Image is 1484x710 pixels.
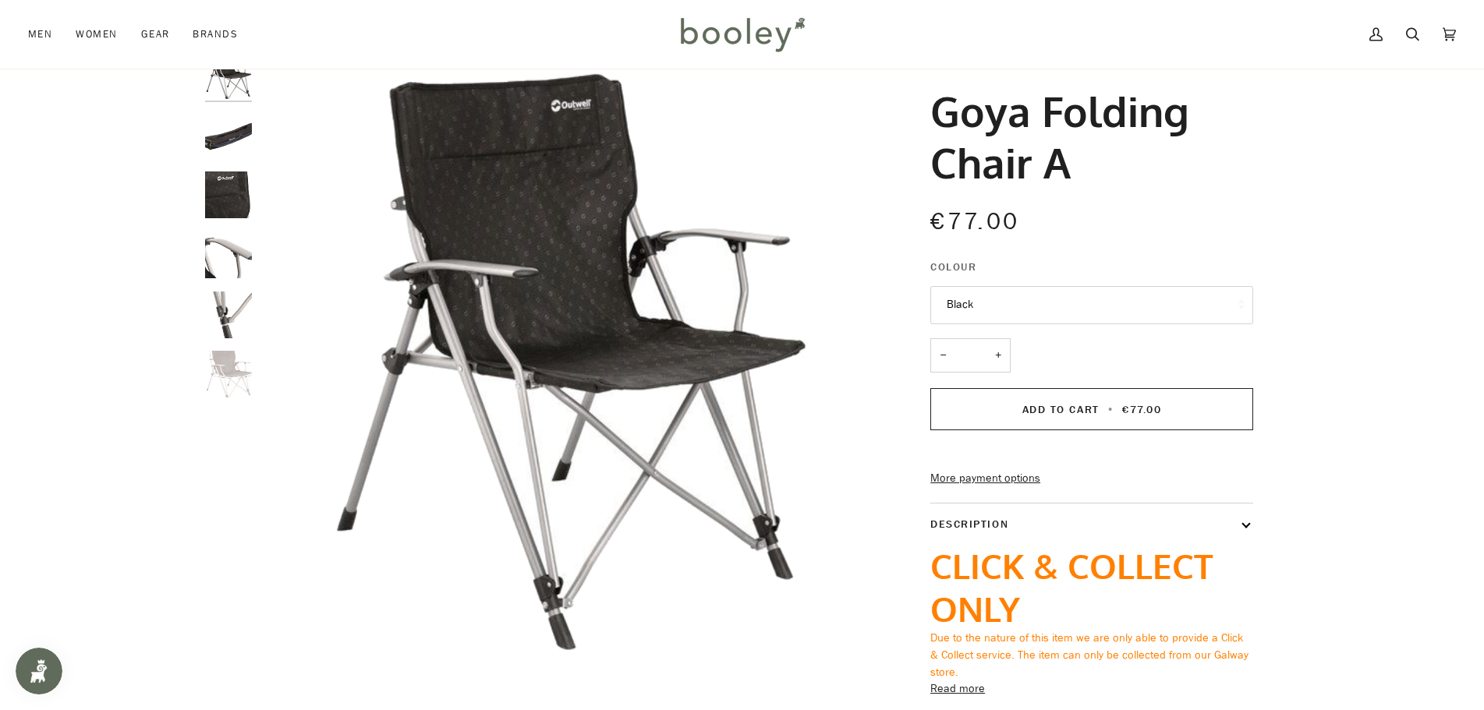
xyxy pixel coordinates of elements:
button: Add to Cart • €77.00 [930,388,1253,430]
span: €77.00 [1122,402,1161,417]
img: Outwell Goya Folding Chair - Booley Galway [205,171,252,218]
img: Outwell Goya Folding Chair - Booley Galway [205,112,252,159]
span: Men [28,26,52,42]
span: Due to the nature of this item we are only able to provide a Click & Collect service. The item ca... [930,631,1248,679]
button: + [986,338,1011,373]
span: Women [76,26,117,42]
img: Outwell Goya Folding Chair - Booley Galway [205,351,252,397]
img: Outwell Goya Folding Chair - Booley Galway [205,231,252,278]
span: Brands [193,26,238,42]
button: − [930,338,955,373]
a: More payment options [930,470,1253,487]
input: Quantity [930,338,1011,373]
span: Add to Cart [1022,402,1100,417]
img: Booley [674,12,810,57]
span: €77.00 [930,206,1019,238]
span: CLICK & COLLECT ONLY [930,544,1213,630]
iframe: Button to open loyalty program pop-up [16,648,62,694]
button: Description [930,503,1253,545]
span: Gear [141,26,170,42]
h1: Goya Folding Chair A [930,85,1241,188]
span: Colour [930,259,976,275]
img: Outwell Goya Folding Chair - Booley Galway [205,291,252,338]
img: Outwell Goya Folding Chair Black - Booley Galway [260,52,877,669]
img: Outwell Goya Folding Chair Black - Booley Galway [205,52,252,99]
button: Read more [930,680,985,698]
button: Black [930,286,1253,324]
span: • [1103,402,1118,417]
